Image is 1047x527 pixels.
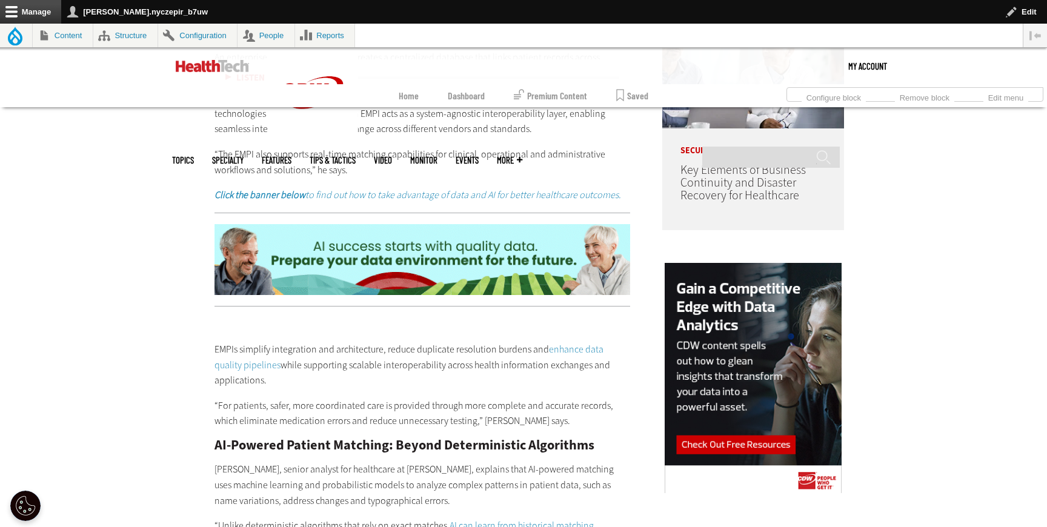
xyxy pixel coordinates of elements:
[665,263,842,495] img: data analytics right rail
[214,342,630,388] p: EMPIs simplify integration and architecture, reduce duplicate resolution burdens and while suppor...
[214,343,603,371] a: enhance data quality pipelines
[214,224,630,296] img: ht-dataandai-animated-2025-prepare-desktop
[802,90,866,103] a: Configure block
[10,491,41,521] button: Open Preferences
[410,156,437,165] a: MonITor
[1023,24,1047,47] button: Vertical orientation
[238,24,294,47] a: People
[212,156,244,165] span: Specialty
[214,462,630,508] p: [PERSON_NAME], senior analyst for healthcare at [PERSON_NAME], explains that AI-powered matching ...
[10,491,41,521] div: Cookie Settings
[399,84,419,107] a: Home
[497,156,522,165] span: More
[262,156,291,165] a: Features
[680,162,806,204] a: Key Elements of Business Continuity and Disaster Recovery for Healthcare
[983,90,1028,103] a: Edit menu
[267,128,358,141] a: CDW
[214,188,621,201] a: Click the banner belowto find out how to take advantage of data and AI for better healthcare outc...
[214,398,630,429] p: “For patients, safer, more coordinated care is provided through more complete and accurate record...
[310,156,356,165] a: Tips & Tactics
[848,48,887,84] div: User menu
[456,156,479,165] a: Events
[214,188,305,201] strong: Click the banner below
[448,84,485,107] a: Dashboard
[616,84,648,107] a: Saved
[374,156,392,165] a: Video
[158,24,237,47] a: Configuration
[93,24,158,47] a: Structure
[176,60,249,72] img: Home
[848,48,887,84] a: My Account
[33,24,93,47] a: Content
[267,48,358,138] img: Home
[895,90,954,103] a: Remove block
[662,128,844,155] p: Security
[295,24,355,47] a: Reports
[514,84,587,107] a: Premium Content
[214,188,621,201] em: to find out how to take advantage of data and AI for better healthcare outcomes.
[172,156,194,165] span: Topics
[214,439,630,452] h2: AI-Powered Patient Matching: Beyond Deterministic Algorithms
